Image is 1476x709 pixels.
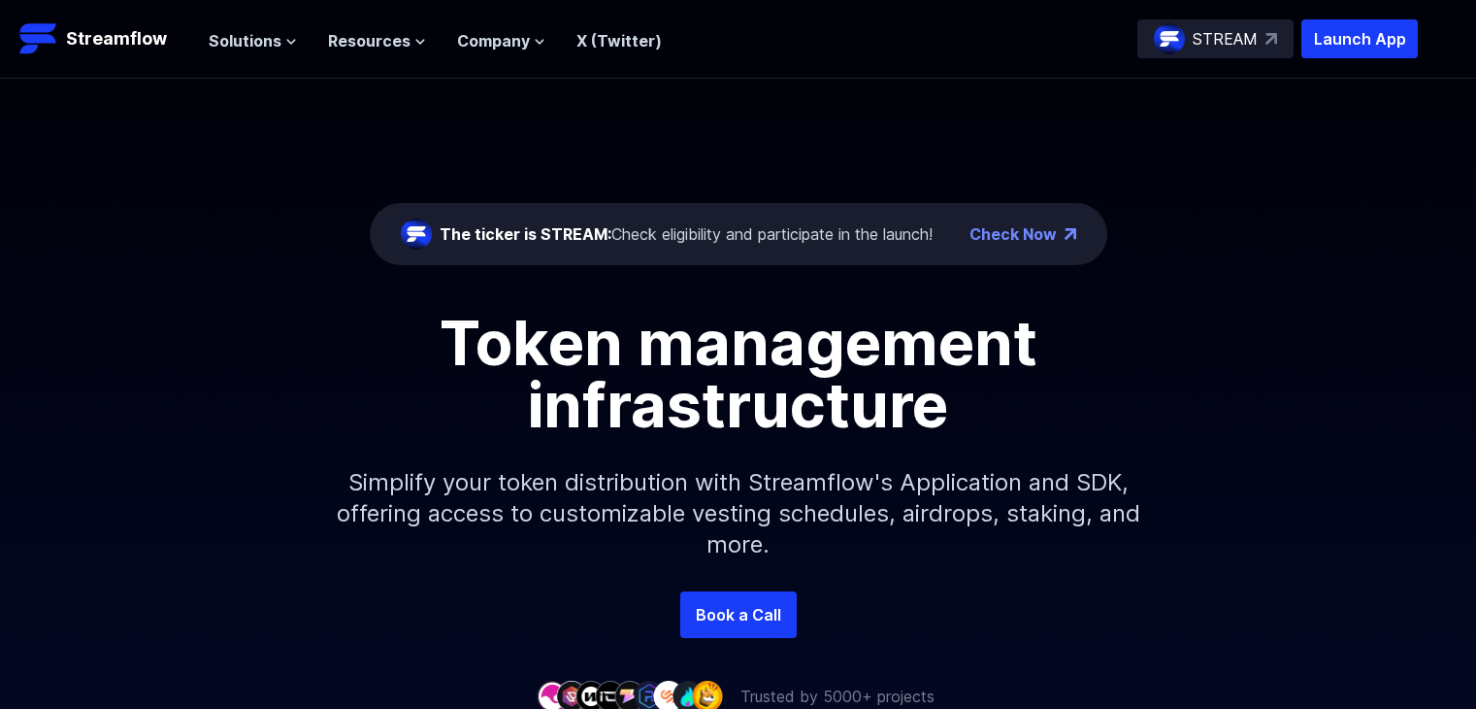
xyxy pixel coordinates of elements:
span: Resources [328,29,410,52]
button: Company [457,29,545,52]
p: Simplify your token distribution with Streamflow's Application and SDK, offering access to custom... [321,436,1156,591]
a: Streamflow [19,19,189,58]
span: Company [457,29,530,52]
button: Launch App [1301,19,1418,58]
a: X (Twitter) [576,31,662,51]
p: STREAM [1193,27,1258,51]
span: The ticker is STREAM: [440,224,611,244]
button: Resources [328,29,426,52]
img: Streamflow Logo [19,19,58,58]
img: streamflow-logo-circle.png [401,219,432,250]
p: Trusted by 5000+ projects [740,685,935,708]
a: Book a Call [680,591,797,638]
a: Check Now [969,222,1057,246]
span: Solutions [209,29,281,52]
a: STREAM [1137,19,1294,58]
button: Solutions [209,29,297,52]
img: top-right-arrow.png [1065,228,1076,240]
img: top-right-arrow.svg [1265,33,1277,45]
p: Streamflow [66,25,167,52]
img: streamflow-logo-circle.png [1154,23,1185,54]
div: Check eligibility and participate in the launch! [440,222,933,246]
h1: Token management infrastructure [302,312,1175,436]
